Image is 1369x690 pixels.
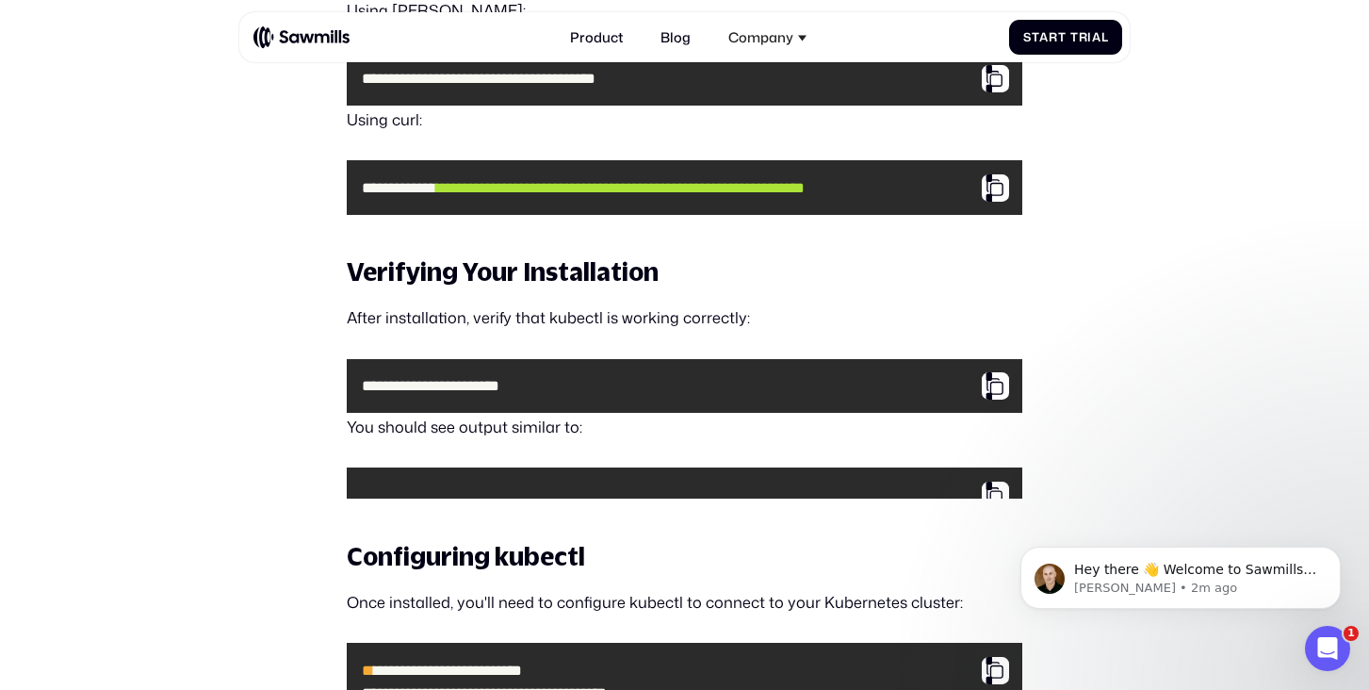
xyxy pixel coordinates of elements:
[718,19,817,56] div: Company
[347,413,1022,440] p: You should see output similar to:
[1305,626,1350,671] iframe: Intercom live chat
[1032,30,1040,44] span: t
[347,540,1022,573] h3: Configuring kubectl
[728,29,793,45] div: Company
[1058,30,1067,44] span: t
[560,19,633,56] a: Product
[347,106,1022,133] p: Using curl:
[1039,30,1049,44] span: a
[1101,30,1109,44] span: l
[347,255,1022,288] h3: Verifying Your Installation
[1092,30,1101,44] span: a
[650,19,701,56] a: Blog
[1079,30,1088,44] span: r
[1070,30,1079,44] span: T
[1023,30,1032,44] span: S
[1049,30,1058,44] span: r
[347,304,1022,331] p: After installation, verify that kubectl is working correctly:
[992,507,1369,639] iframe: Intercom notifications message
[1344,626,1359,641] span: 1
[1009,20,1122,55] a: StartTrial
[347,588,1022,616] p: Once installed, you'll need to configure kubectl to connect to your Kubernetes cluster:
[1087,30,1092,44] span: i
